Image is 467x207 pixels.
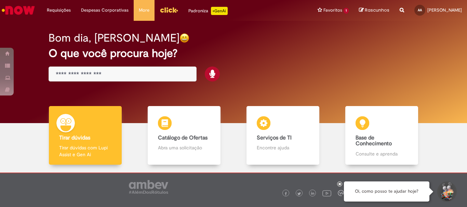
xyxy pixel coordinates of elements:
[233,106,332,165] a: Serviços de TI Encontre ajuda
[338,190,344,196] img: logo_footer_workplace.png
[1,3,36,17] img: ServiceNow
[158,144,210,151] p: Abra uma solicitação
[297,192,301,195] img: logo_footer_twitter.png
[365,7,389,13] span: Rascunhos
[344,181,429,202] div: Oi, como posso te ajudar hoje?
[81,7,129,14] span: Despesas Corporativas
[436,181,457,202] button: Iniciar Conversa de Suporte
[179,33,189,43] img: happy-face.png
[427,7,462,13] span: [PERSON_NAME]
[47,7,71,14] span: Requisições
[359,7,389,14] a: Rascunhos
[311,192,315,196] img: logo_footer_linkedin.png
[36,106,135,165] a: Tirar dúvidas Tirar dúvidas com Lupi Assist e Gen Ai
[323,7,342,14] span: Favoritos
[332,106,431,165] a: Base de Conhecimento Consulte e aprenda
[257,134,292,141] b: Serviços de TI
[356,150,408,157] p: Consulte e aprenda
[257,144,309,151] p: Encontre ajuda
[211,7,228,15] p: +GenAi
[59,144,111,158] p: Tirar dúvidas com Lupi Assist e Gen Ai
[129,180,168,194] img: logo_footer_ambev_rotulo_gray.png
[188,7,228,15] div: Padroniza
[356,134,392,147] b: Base de Conhecimento
[59,134,90,141] b: Tirar dúvidas
[284,192,288,195] img: logo_footer_facebook.png
[158,134,208,141] b: Catálogo de Ofertas
[135,106,233,165] a: Catálogo de Ofertas Abra uma solicitação
[139,7,149,14] span: More
[49,32,179,44] h2: Bom dia, [PERSON_NAME]
[160,5,178,15] img: click_logo_yellow_360x200.png
[344,8,349,14] span: 1
[322,189,331,197] img: logo_footer_youtube.png
[49,47,418,59] h2: O que você procura hoje?
[418,8,422,12] span: AA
